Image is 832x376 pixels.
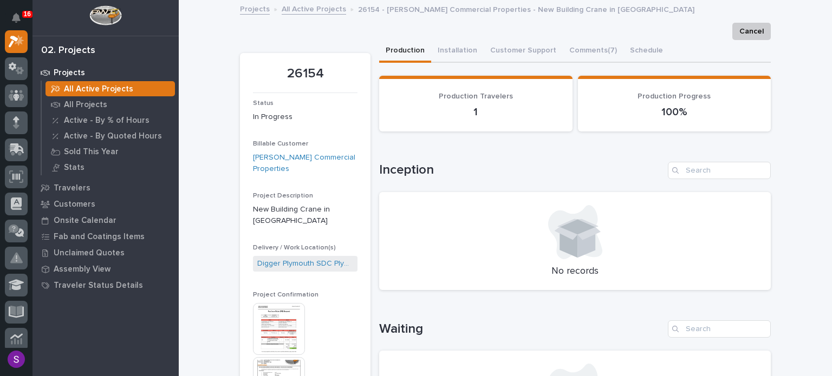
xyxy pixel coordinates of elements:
[392,105,560,118] p: 1
[54,248,125,258] p: Unclaimed Quotes
[253,141,308,147] span: Billable Customer
[668,320,771,338] input: Search
[253,292,318,298] span: Project Confirmation
[42,128,179,143] a: Active - By Quoted Hours
[54,183,90,193] p: Travelers
[54,216,116,226] p: Onsite Calendar
[89,5,121,25] img: Workspace Logo
[484,40,563,63] button: Customer Support
[379,162,664,178] h1: Inception
[5,6,28,29] button: Notifications
[54,265,110,274] p: Assembly View
[24,10,31,18] p: 16
[64,100,107,110] p: All Projects
[32,245,179,261] a: Unclaimed Quotes
[379,321,664,337] h1: Waiting
[32,277,179,293] a: Traveler Status Details
[5,348,28,371] button: users-avatar
[32,64,179,81] a: Projects
[240,2,270,15] a: Projects
[64,84,133,94] p: All Active Projects
[32,180,179,196] a: Travelers
[54,232,145,242] p: Fab and Coatings Items
[668,162,771,179] input: Search
[253,204,357,227] p: New Building Crane in [GEOGRAPHIC_DATA]
[563,40,623,63] button: Comments (7)
[431,40,484,63] button: Installation
[282,2,346,15] a: All Active Projects
[358,3,694,15] p: 26154 - [PERSON_NAME] Commercial Properties - New Building Crane in [GEOGRAPHIC_DATA]
[54,200,95,209] p: Customers
[591,105,758,118] p: 100%
[64,147,119,157] p: Sold This Year
[14,13,28,30] div: Notifications16
[42,113,179,128] a: Active - By % of Hours
[253,111,357,123] p: In Progress
[439,93,513,100] span: Production Travelers
[54,281,143,291] p: Traveler Status Details
[32,196,179,212] a: Customers
[54,68,85,78] p: Projects
[379,40,431,63] button: Production
[253,193,313,199] span: Project Description
[42,97,179,112] a: All Projects
[253,100,274,107] span: Status
[32,228,179,245] a: Fab and Coatings Items
[64,116,149,126] p: Active - By % of Hours
[392,266,758,278] p: No records
[32,261,179,277] a: Assembly View
[253,152,357,175] a: [PERSON_NAME] Commercial Properties
[253,66,357,82] p: 26154
[32,212,179,228] a: Onsite Calendar
[64,131,162,141] p: Active - By Quoted Hours
[42,81,179,96] a: All Active Projects
[42,160,179,175] a: Stats
[623,40,669,63] button: Schedule
[42,144,179,159] a: Sold This Year
[732,23,771,40] button: Cancel
[257,258,353,269] a: Digger Plymouth SDC Plymouth
[638,93,711,100] span: Production Progress
[41,45,95,57] div: 02. Projects
[64,163,84,173] p: Stats
[739,25,764,38] span: Cancel
[253,245,336,251] span: Delivery / Work Location(s)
